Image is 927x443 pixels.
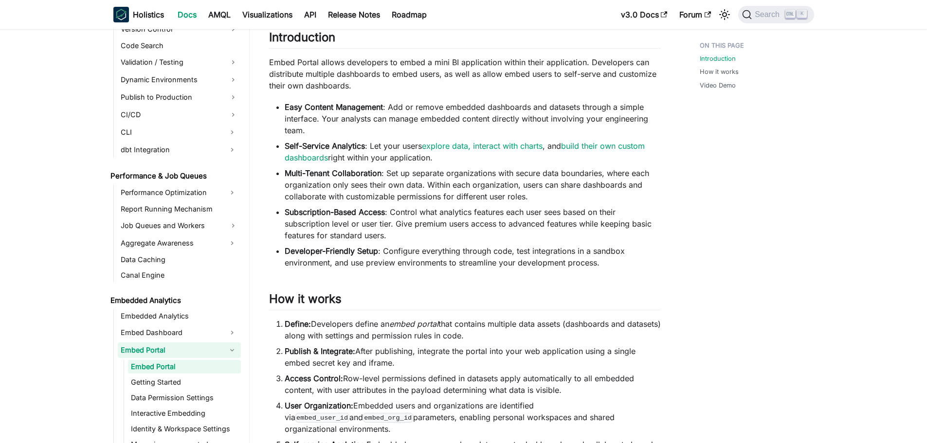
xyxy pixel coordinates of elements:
button: Switch between dark and light mode (currently light mode) [717,7,732,22]
strong: Multi-Tenant Collaboration [285,168,382,178]
button: Expand sidebar category 'CLI' [223,124,241,140]
a: CI/CD [118,107,241,123]
li: : Control what analytics features each user sees based on their subscription level or user tier. ... [285,206,661,241]
li: : Configure everything through code, test integrations in a sandbox environment, and use preview ... [285,245,661,268]
button: Collapse sidebar category 'Embed Portal' [223,342,241,358]
strong: User Organization: [285,401,353,410]
code: embed_user_id [295,413,349,423]
strong: Subscription-Based Access [285,207,385,217]
strong: Define: [285,319,311,329]
a: HolisticsHolistics [113,7,164,22]
a: Job Queues and Workers [118,218,241,233]
a: API [298,7,322,22]
button: Search (Ctrl+K) [738,6,814,23]
a: Embedded Analytics [108,294,241,307]
em: embed portal [389,319,438,329]
h2: How it works [269,292,661,310]
a: Aggregate Awareness [118,235,223,251]
a: Visualizations [236,7,298,22]
span: Search [752,10,785,19]
p: Embed Portal allows developers to embed a mini BI application within their application. Developer... [269,56,661,91]
a: Report Running Mechanism [118,202,241,216]
nav: Docs sidebar [104,29,250,443]
a: Embed Portal [128,360,241,373]
button: Expand sidebar category 'Embed Dashboard' [223,325,241,340]
a: Embed Portal [118,342,223,358]
strong: Easy Content Management [285,102,383,112]
a: Forum [673,7,717,22]
a: Embed Dashboard [118,325,223,340]
a: Embedded Analytics [118,309,241,323]
a: Interactive Embedding [128,407,241,420]
a: Dynamic Environments [118,72,241,88]
a: Version Control [118,21,241,37]
a: How it works [700,67,739,76]
a: Roadmap [386,7,433,22]
strong: Developer-Friendly Setup [285,246,378,256]
li: : Let your users , and right within your application. [285,140,661,163]
a: Performance Optimization [118,185,223,200]
a: explore data, interact with charts [422,141,543,151]
b: Holistics [133,9,164,20]
a: AMQL [202,7,236,22]
a: Data Permission Settings [128,391,241,405]
a: Code Search [118,39,241,53]
a: Validation / Testing [118,54,241,70]
li: : Set up separate organizations with secure data boundaries, where each organization only sees th... [285,167,661,202]
button: Expand sidebar category 'Performance Optimization' [223,185,241,200]
a: v3.0 Docs [615,7,673,22]
a: Release Notes [322,7,386,22]
a: Identity & Workspace Settings [128,422,241,436]
button: Expand sidebar category 'dbt Integration' [223,142,241,158]
img: Holistics [113,7,129,22]
a: Video Demo [700,81,736,90]
a: CLI [118,124,223,140]
kbd: K [797,10,807,18]
code: embed_org_id [363,413,413,423]
li: Embedded users and organizations are identified via and parameters, enabling personal workspaces ... [285,400,661,435]
li: Row-level permissions defined in datasets apply automatically to all embedded content, with user ... [285,372,661,396]
li: Developers define an that contains multiple data assets (dashboards and datasets) along with sett... [285,318,661,341]
a: dbt Integration [118,142,223,158]
button: Expand sidebar category 'Aggregate Awareness' [223,235,241,251]
li: : Add or remove embedded dashboards and datasets through a simple interface. Your analysts can ma... [285,101,661,136]
li: After publishing, integrate the portal into your web application using a single embed secret key ... [285,345,661,369]
a: Introduction [700,54,736,63]
strong: Publish & Integrate: [285,346,355,356]
a: Docs [172,7,202,22]
a: Canal Engine [118,268,241,282]
a: Data Caching [118,253,241,266]
strong: Self-Service Analytics [285,141,365,151]
h2: Introduction [269,30,661,49]
a: Publish to Production [118,89,241,105]
a: Getting Started [128,375,241,389]
strong: Access Control: [285,373,343,383]
a: Performance & Job Queues [108,169,241,183]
